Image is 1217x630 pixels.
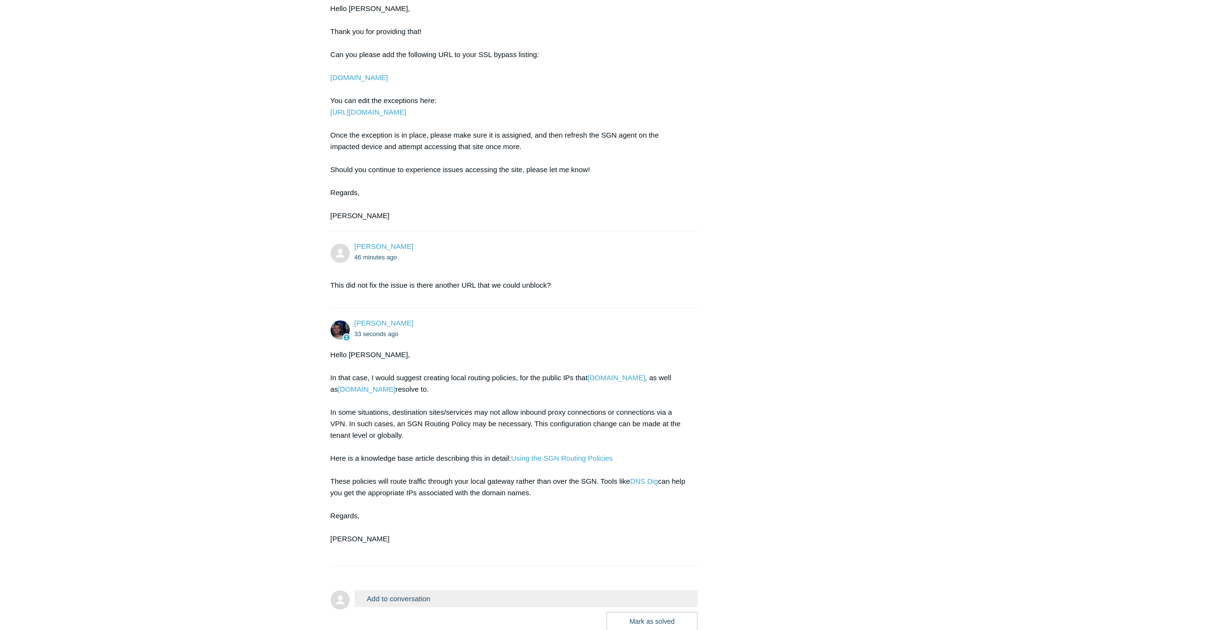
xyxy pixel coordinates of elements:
div: Hello [PERSON_NAME], Thank you for providing that! Can you please add the following URL to your S... [331,3,688,222]
a: [DOMAIN_NAME] [331,73,388,82]
a: [DOMAIN_NAME] [338,385,395,393]
a: Using the SGN Routing Policies [511,454,613,462]
a: DNS Dig [630,477,658,485]
time: 09/30/2025, 14:14 [354,330,399,338]
time: 09/30/2025, 13:27 [354,254,397,261]
a: [DOMAIN_NAME] [588,373,645,382]
span: Connor Davis [354,319,414,327]
button: Add to conversation [354,590,698,607]
p: This did not fix the issue is there another URL that we could unblock? [331,280,688,291]
div: Hello [PERSON_NAME], In that case, I would suggest creating local routing policies, for the publi... [331,349,688,556]
a: [PERSON_NAME] [354,242,414,250]
a: [PERSON_NAME] [354,319,414,327]
span: Jacob Barry [354,242,414,250]
a: [URL][DOMAIN_NAME] [331,108,406,116]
